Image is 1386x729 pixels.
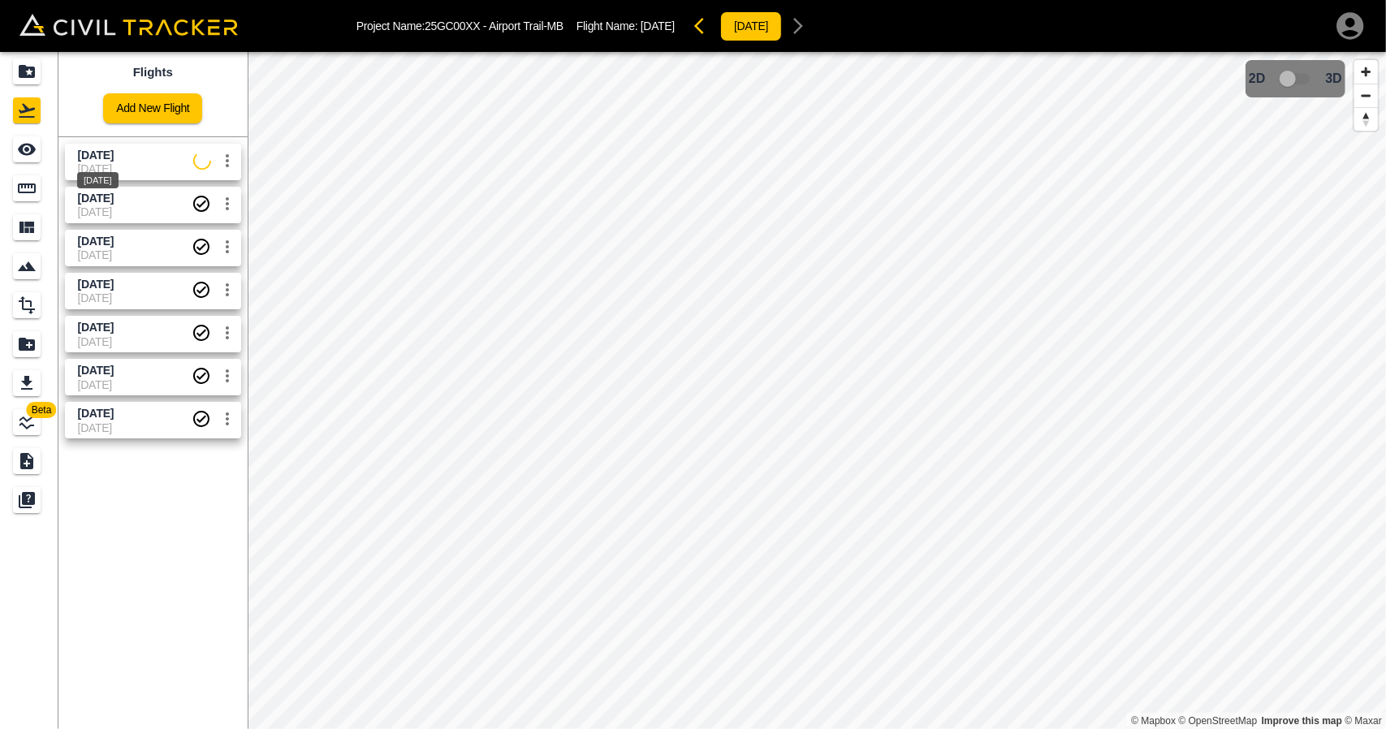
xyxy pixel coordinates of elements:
[19,14,238,37] img: Civil Tracker
[356,19,563,32] p: Project Name: 25GC00XX - Airport Trail-MB
[1131,715,1176,727] a: Mapbox
[77,172,119,188] div: [DATE]
[641,19,675,32] span: [DATE]
[1345,715,1382,727] a: Maxar
[1262,715,1342,727] a: Map feedback
[576,19,675,32] p: Flight Name:
[1354,84,1378,107] button: Zoom out
[1179,715,1258,727] a: OpenStreetMap
[720,11,782,41] button: [DATE]
[248,52,1386,729] canvas: Map
[1354,60,1378,84] button: Zoom in
[1249,71,1265,86] span: 2D
[1354,107,1378,131] button: Reset bearing to north
[1272,63,1319,94] span: 3D model not uploaded yet
[1326,71,1342,86] span: 3D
